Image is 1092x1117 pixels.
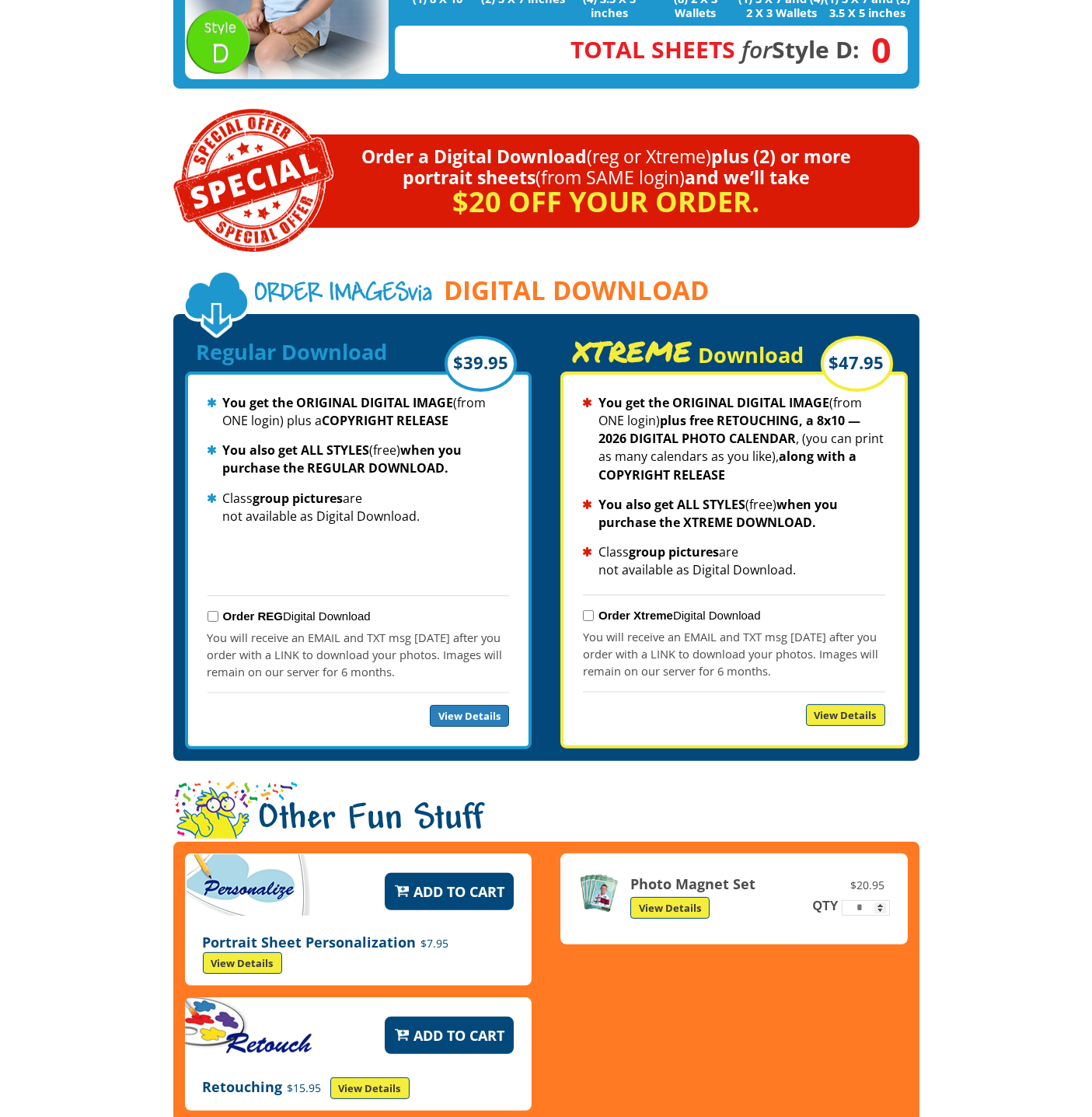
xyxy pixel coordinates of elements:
[430,705,509,727] a: View Details
[806,704,885,726] a: View Details
[821,336,893,392] div: $47.95
[385,873,514,910] button: Add to Cart
[173,108,333,253] img: Special Offer
[323,412,449,429] strong: COPYRIGHT RELEASE
[630,874,755,893] strong: Photo Magnet Set
[417,936,454,951] span: $7.95
[223,609,284,623] strong: Order REG
[587,144,711,169] span: (reg or Xtreme)
[223,442,462,476] strong: when you purchase the REGULAR DOWNLOAD.
[629,543,719,560] strong: group pictures
[583,394,884,484] li: (from ONE login) , (you can print as many calendars as you like),
[536,165,685,190] span: (from SAME login)
[598,448,857,483] strong: along with a COPYRIGHT RELEASE
[208,629,509,680] p: You will receive an EMAIL and TXT msg [DATE] after you order with a LINK to download your photos....
[445,277,710,305] span: DIGITAL DOWNLOAD
[385,1017,514,1054] button: Add to Cart
[445,336,517,392] div: $39.95
[203,1077,514,1099] p: Retouching
[223,442,370,459] strong: You also get ALL STYLES
[208,490,509,525] li: Class are not available as Digital Download.
[583,628,884,679] p: You will receive an EMAIL and TXT msg [DATE] after you order with a LINK to download your photos....
[742,33,773,65] em: for
[598,496,838,531] strong: when you purchase the XTREME DOWNLOAD.
[255,281,409,308] span: Order Images
[197,337,388,366] span: Regular Download
[598,412,860,447] strong: plus free RETOUCHING, a 8x10 — 2026 DIGITAL PHOTO CALENDAR
[223,609,371,623] label: Digital Download
[203,934,514,974] p: Portrait Sheet Personalization
[698,340,804,369] span: Download
[223,394,454,411] strong: You get the ORIGINAL DIGITAL IMAGE
[578,873,619,913] img: Photo Magnet Set
[598,394,829,411] strong: You get the ORIGINAL DIGITAL IMAGE
[255,280,433,310] span: via
[630,897,710,919] a: View Details
[598,609,673,622] strong: Order Xtreme
[208,442,509,477] li: (free)
[583,543,884,579] li: Class are not available as Digital Download.
[283,1080,326,1095] span: $15.95
[811,899,839,913] label: QTY
[330,1077,410,1099] a: View Details
[583,496,884,532] li: (free)
[173,780,919,861] h1: Other Fun Stuff
[598,496,745,513] strong: You also get ALL STYLES
[860,41,892,58] span: 0
[572,340,693,363] span: XTREME
[216,188,919,212] p: $20 off your order.
[253,490,344,507] strong: group pictures
[571,33,736,65] span: Total Sheets
[598,609,760,622] label: Digital Download
[216,146,919,188] p: Order a Digital Download plus (2) or more portrait sheets and we’ll take
[846,877,890,894] span: $20.95
[571,33,860,65] strong: Style D:
[203,952,282,974] a: View Details
[208,394,509,430] li: (from ONE login) plus a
